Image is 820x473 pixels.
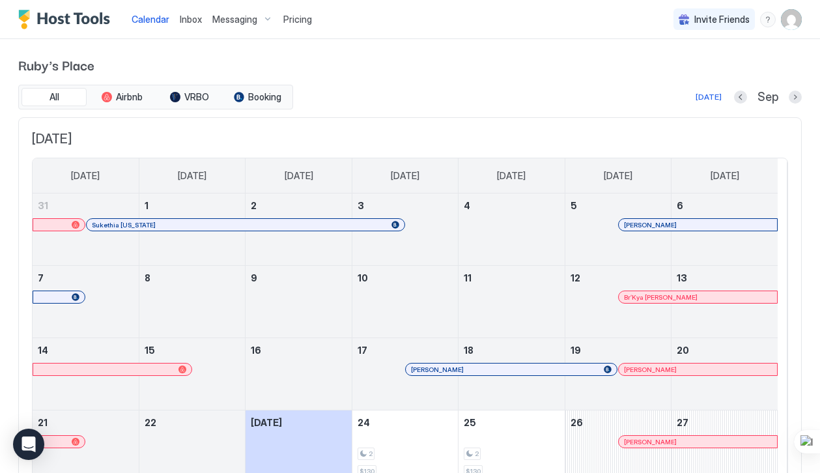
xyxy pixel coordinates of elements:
[251,272,257,283] span: 9
[139,338,245,410] td: September 15, 2025
[624,365,677,374] span: [PERSON_NAME]
[459,266,565,338] td: September 11, 2025
[116,91,143,103] span: Airbnb
[571,417,583,428] span: 26
[624,365,772,374] div: [PERSON_NAME]
[13,429,44,460] div: Open Intercom Messenger
[672,193,778,218] a: September 6, 2025
[139,193,245,266] td: September 1, 2025
[789,91,802,104] button: Next month
[565,338,671,410] td: September 19, 2025
[38,345,48,356] span: 14
[672,266,778,338] td: September 13, 2025
[251,417,282,428] span: [DATE]
[694,14,750,25] span: Invite Friends
[464,345,474,356] span: 18
[411,365,464,374] span: [PERSON_NAME]
[38,200,48,211] span: 31
[604,170,632,182] span: [DATE]
[246,338,352,410] td: September 16, 2025
[672,266,778,290] a: September 13, 2025
[184,91,209,103] span: VRBO
[352,410,458,435] a: September 24, 2025
[352,266,458,290] a: September 10, 2025
[18,10,116,29] a: Host Tools Logo
[33,410,139,435] a: September 21, 2025
[33,266,139,338] td: September 7, 2025
[624,438,772,446] div: [PERSON_NAME]
[464,272,472,283] span: 11
[358,345,367,356] span: 17
[358,417,370,428] span: 24
[246,266,352,338] td: September 9, 2025
[285,170,313,182] span: [DATE]
[591,158,645,193] a: Friday
[352,338,458,362] a: September 17, 2025
[139,193,245,218] a: September 1, 2025
[672,338,778,410] td: September 20, 2025
[248,91,281,103] span: Booking
[677,417,688,428] span: 27
[18,55,802,74] span: Ruby's Place
[698,158,752,193] a: Saturday
[459,338,564,362] a: September 18, 2025
[139,266,245,290] a: September 8, 2025
[464,417,476,428] span: 25
[624,221,677,229] span: [PERSON_NAME]
[251,200,257,211] span: 2
[571,345,581,356] span: 19
[145,417,156,428] span: 22
[132,14,169,25] span: Calendar
[358,200,364,211] span: 3
[132,12,169,26] a: Calendar
[378,158,432,193] a: Wednesday
[251,345,261,356] span: 16
[38,417,48,428] span: 21
[58,158,113,193] a: Sunday
[677,345,689,356] span: 20
[391,170,419,182] span: [DATE]
[475,450,479,458] span: 2
[624,221,772,229] div: [PERSON_NAME]
[624,293,772,302] div: Br’Kya [PERSON_NAME]
[33,193,139,218] a: August 31, 2025
[246,266,351,290] a: September 9, 2025
[225,88,290,106] button: Booking
[565,193,671,266] td: September 5, 2025
[369,450,373,458] span: 2
[272,158,326,193] a: Tuesday
[178,170,206,182] span: [DATE]
[212,14,257,25] span: Messaging
[246,410,351,435] a: September 23, 2025
[565,266,671,338] td: September 12, 2025
[358,272,368,283] span: 10
[781,9,802,30] div: User profile
[33,193,139,266] td: August 31, 2025
[352,266,458,338] td: September 10, 2025
[677,200,683,211] span: 6
[21,88,87,106] button: All
[246,193,351,218] a: September 2, 2025
[760,12,776,27] div: menu
[18,85,293,109] div: tab-group
[624,438,677,446] span: [PERSON_NAME]
[459,193,565,266] td: September 4, 2025
[711,170,739,182] span: [DATE]
[459,338,565,410] td: September 18, 2025
[352,193,458,266] td: September 3, 2025
[694,89,724,105] button: [DATE]
[139,410,245,435] a: September 22, 2025
[33,338,139,410] td: September 14, 2025
[459,193,564,218] a: September 4, 2025
[139,266,245,338] td: September 8, 2025
[145,345,155,356] span: 15
[757,90,778,105] span: Sep
[672,338,778,362] a: September 20, 2025
[139,338,245,362] a: September 15, 2025
[352,338,458,410] td: September 17, 2025
[565,410,671,435] a: September 26, 2025
[411,365,612,374] div: [PERSON_NAME]
[484,158,539,193] a: Thursday
[32,131,788,147] span: [DATE]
